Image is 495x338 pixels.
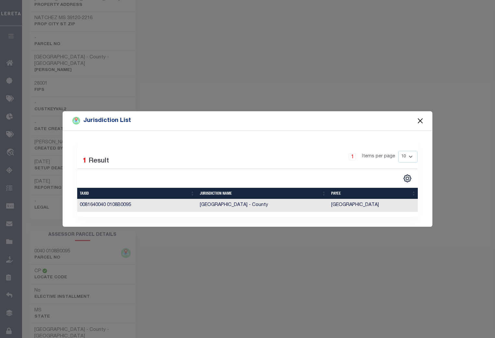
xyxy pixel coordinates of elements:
[329,188,418,199] th: Payee: activate to sort column ascending
[329,199,418,212] td: [GEOGRAPHIC_DATA]
[77,188,197,199] th: TaxID: activate to sort column ascending
[72,116,131,125] h5: Jurisdiction List
[77,199,197,212] td: 0081640040 0108B0095
[83,158,87,164] span: 1
[349,153,356,160] a: 1
[72,117,80,125] img: map.png
[362,153,395,160] span: Items per page
[197,188,329,199] th: Jurisdiction Name: activate to sort column ascending
[197,199,329,212] td: [GEOGRAPHIC_DATA] - County
[89,156,109,166] label: Result
[416,116,425,125] button: Close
